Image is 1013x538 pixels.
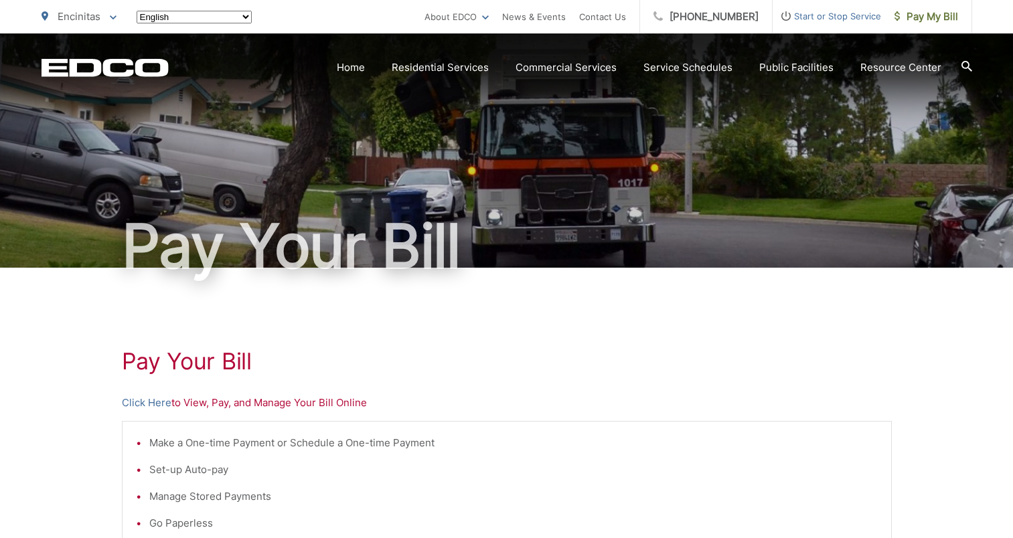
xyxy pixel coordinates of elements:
span: Encinitas [58,10,100,23]
a: Click Here [122,395,171,411]
a: Service Schedules [643,60,732,76]
li: Set-up Auto-pay [149,462,878,478]
a: Resource Center [860,60,941,76]
li: Make a One-time Payment or Schedule a One-time Payment [149,435,878,451]
a: EDCD logo. Return to the homepage. [42,58,169,77]
li: Manage Stored Payments [149,488,878,505]
select: Select a language [137,11,252,23]
h1: Pay Your Bill [122,348,892,375]
a: Public Facilities [759,60,834,76]
a: Residential Services [392,60,489,76]
a: About EDCO [424,9,489,25]
a: Commercial Services [516,60,617,76]
a: Contact Us [579,9,626,25]
a: Home [337,60,365,76]
h1: Pay Your Bill [42,213,972,280]
li: Go Paperless [149,515,878,531]
span: Pay My Bill [894,9,958,25]
p: to View, Pay, and Manage Your Bill Online [122,395,892,411]
a: News & Events [502,9,566,25]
